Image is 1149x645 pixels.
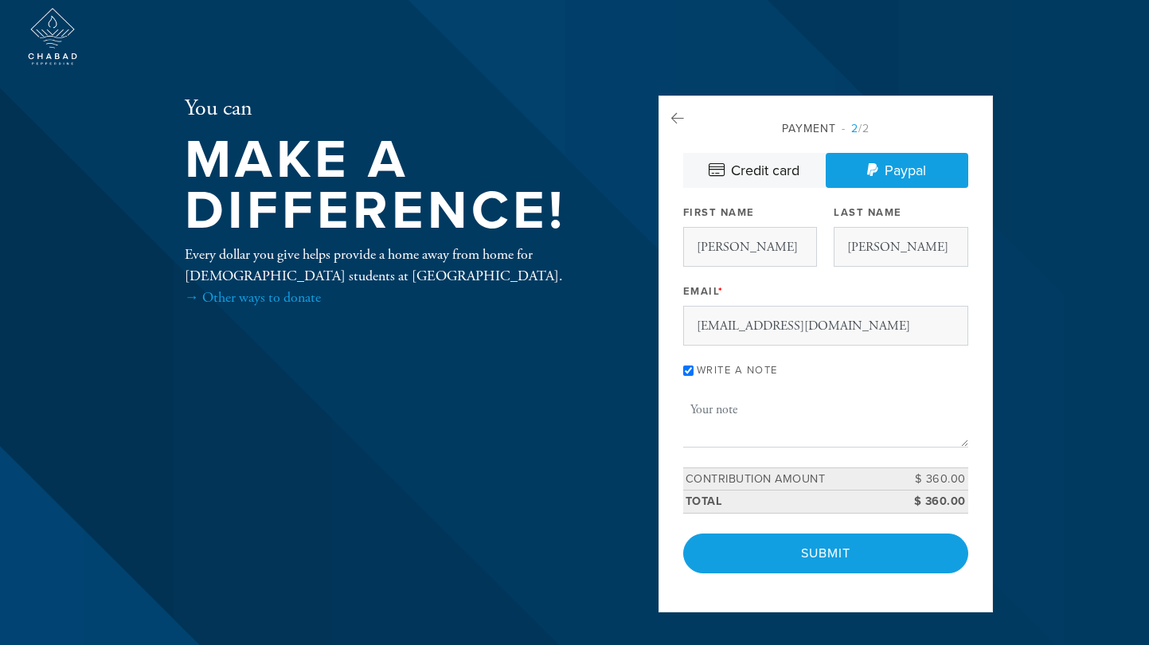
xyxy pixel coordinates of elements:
div: Every dollar you give helps provide a home away from home for [DEMOGRAPHIC_DATA] students at [GEO... [185,244,607,308]
h1: Make a Difference! [185,135,607,237]
span: /2 [842,122,870,135]
label: First Name [683,205,755,220]
a: → Other ways to donate [185,288,321,307]
label: Write a note [697,364,778,377]
label: Last Name [834,205,902,220]
label: Email [683,284,724,299]
div: Payment [683,120,968,137]
td: $ 360.00 [897,491,968,514]
input: Submit [683,534,968,573]
td: Contribution Amount [683,467,897,491]
a: Credit card [683,153,826,188]
span: 2 [851,122,858,135]
a: Paypal [826,153,968,188]
span: This field is required. [718,285,724,298]
td: Total [683,491,897,514]
td: $ 360.00 [897,467,968,491]
h2: You can [185,96,607,123]
img: CAP%20Logo%20White.png [24,8,81,65]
